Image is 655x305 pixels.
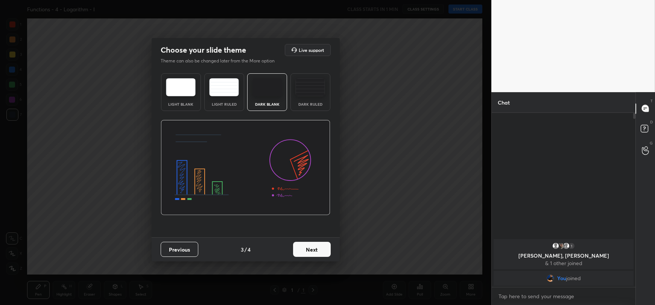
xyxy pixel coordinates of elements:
img: default.png [552,242,559,250]
p: Theme can also be changed later from the More option [161,58,283,64]
div: Dark Blank [252,102,282,106]
div: Light Blank [166,102,196,106]
h2: Choose your slide theme [161,45,246,55]
p: [PERSON_NAME], [PERSON_NAME] [498,253,629,259]
div: grid [492,238,635,287]
img: lightRuledTheme.5fabf969.svg [209,78,239,96]
span: joined [566,275,581,281]
p: T [650,98,653,104]
h4: 3 [241,246,244,253]
p: G [650,140,653,146]
h4: 4 [248,246,251,253]
img: lightTheme.e5ed3b09.svg [166,78,196,96]
img: darkThemeBanner.d06ce4a2.svg [161,120,330,215]
img: 77de01b7a2f24e68b9bed9809dd740fe.jpg [557,242,565,250]
div: Light Ruled [209,102,239,106]
img: darkRuledTheme.de295e13.svg [295,78,325,96]
div: Dark Ruled [295,102,325,106]
span: You [557,275,566,281]
button: Next [293,242,331,257]
p: Chat [492,93,516,112]
h4: / [245,246,247,253]
img: 6aa3843a5e0b4d6483408a2c5df8531d.png [546,275,554,282]
button: Previous [161,242,198,257]
p: & 1 other joined [498,260,629,266]
img: darkTheme.f0cc69e5.svg [252,78,282,96]
img: default.png [562,242,570,250]
p: D [650,119,653,125]
h5: Live support [299,48,324,52]
div: 1 [568,242,575,250]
